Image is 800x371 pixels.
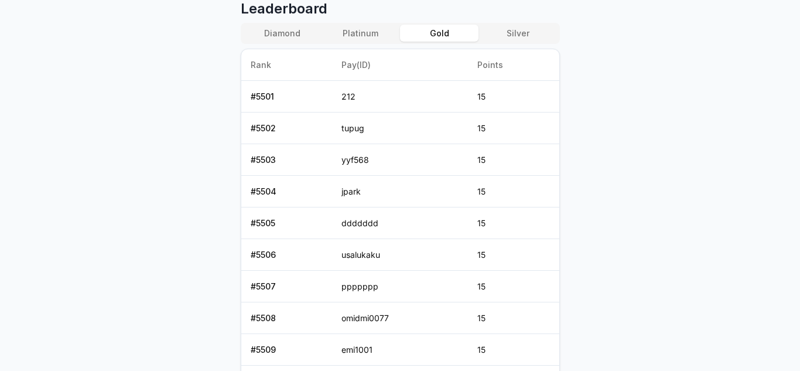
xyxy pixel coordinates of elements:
[322,25,400,42] button: Platinum
[332,239,468,270] td: usalukaku
[468,144,559,175] td: 15
[241,207,333,239] td: # 5505
[332,333,468,365] td: emi1001
[241,239,333,270] td: # 5506
[468,270,559,302] td: 15
[400,25,478,42] button: Gold
[332,302,468,333] td: omidmi0077
[241,302,333,333] td: # 5508
[332,80,468,112] td: 212
[468,175,559,207] td: 15
[241,80,333,112] td: # 5501
[332,270,468,302] td: ppppppp
[241,333,333,365] td: # 5509
[332,49,468,81] th: Pay(ID)
[468,49,559,81] th: Points
[468,239,559,270] td: 15
[468,207,559,239] td: 15
[332,175,468,207] td: jpark
[468,302,559,333] td: 15
[478,25,557,42] button: Silver
[332,112,468,144] td: tupug
[241,175,333,207] td: # 5504
[468,333,559,365] td: 15
[332,207,468,239] td: ddddddd
[241,144,333,175] td: # 5503
[241,112,333,144] td: # 5502
[243,25,322,42] button: Diamond
[241,270,333,302] td: # 5507
[241,49,333,81] th: Rank
[332,144,468,175] td: yyf568
[468,112,559,144] td: 15
[468,80,559,112] td: 15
